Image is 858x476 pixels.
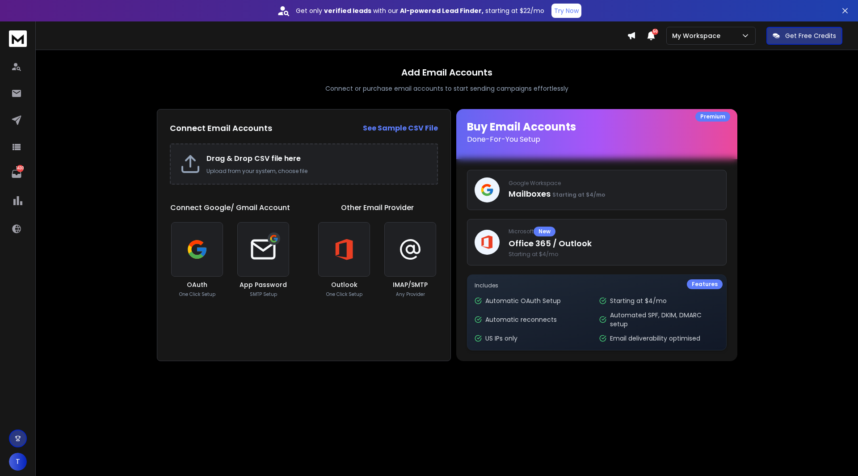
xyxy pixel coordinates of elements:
p: SMTP Setup [250,291,277,298]
div: New [534,227,555,236]
h3: IMAP/SMTP [393,280,428,289]
span: Starting at $4/mo [552,191,605,198]
h1: Other Email Provider [341,202,414,213]
img: logo [9,30,27,47]
h2: Connect Email Accounts [170,122,272,135]
p: One Click Setup [326,291,362,298]
strong: AI-powered Lead Finder, [400,6,484,15]
div: Premium [695,112,730,122]
h2: Drag & Drop CSV file here [206,153,428,164]
a: 1430 [8,165,25,183]
p: Try Now [554,6,579,15]
p: Email deliverability optimised [610,334,700,343]
strong: See Sample CSV File [363,123,438,133]
h3: Outlook [331,280,357,289]
p: Office 365 / Outlook [509,237,719,250]
p: Automatic OAuth Setup [485,296,561,305]
p: Microsoft [509,227,719,236]
h3: App Password [240,280,287,289]
p: Done-For-You Setup [467,134,727,145]
p: Upload from your system, choose file [206,168,428,175]
p: Automated SPF, DKIM, DMARC setup [610,311,719,329]
button: Try Now [551,4,581,18]
p: Mailboxes [509,188,719,200]
h1: Buy Email Accounts [467,120,727,145]
p: Get only with our starting at $22/mo [296,6,544,15]
p: Google Workspace [509,180,719,187]
span: 50 [652,29,658,35]
p: Get Free Credits [785,31,836,40]
p: One Click Setup [179,291,215,298]
p: Starting at $4/mo [610,296,667,305]
p: Any Provider [396,291,425,298]
p: Includes [475,282,719,289]
button: T [9,453,27,471]
p: Connect or purchase email accounts to start sending campaigns effortlessly [325,84,568,93]
h3: OAuth [187,280,207,289]
p: My Workspace [672,31,724,40]
p: US IPs only [485,334,517,343]
h1: Add Email Accounts [401,66,492,79]
p: Automatic reconnects [485,315,557,324]
button: Get Free Credits [766,27,842,45]
p: 1430 [17,165,24,172]
strong: verified leads [324,6,371,15]
div: Features [687,279,723,289]
a: See Sample CSV File [363,123,438,134]
h1: Connect Google/ Gmail Account [170,202,290,213]
span: Starting at $4/mo [509,251,719,258]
